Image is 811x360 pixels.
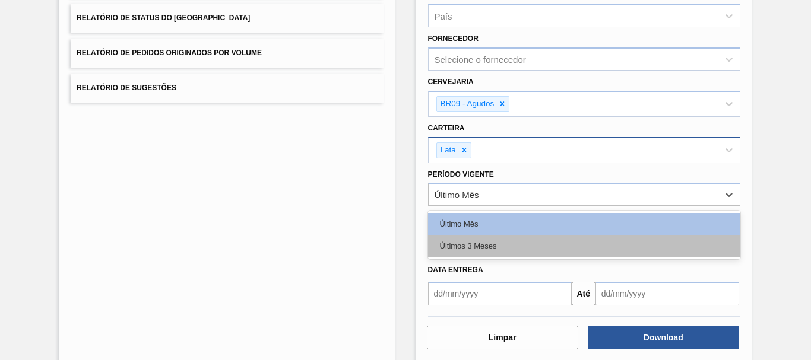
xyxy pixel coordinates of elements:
div: Lata [437,143,458,158]
label: Cervejaria [428,78,474,86]
div: Último Mês [435,190,479,200]
span: Relatório de Sugestões [77,84,176,92]
label: Fornecedor [428,34,479,43]
input: dd/mm/yyyy [595,282,739,305]
div: Últimos 3 Meses [428,235,740,257]
button: Limpar [427,326,578,349]
label: Período Vigente [428,170,494,179]
button: Download [588,326,739,349]
span: Relatório de Pedidos Originados por Volume [77,49,262,57]
div: País [435,11,452,21]
div: BR09 - Agudos [437,97,496,111]
div: Selecione o fornecedor [435,55,526,65]
button: Até [572,282,595,305]
input: dd/mm/yyyy [428,282,572,305]
button: Relatório de Status do [GEOGRAPHIC_DATA] [71,4,383,33]
span: Data entrega [428,266,483,274]
button: Relatório de Pedidos Originados por Volume [71,39,383,68]
label: Carteira [428,124,465,132]
span: Relatório de Status do [GEOGRAPHIC_DATA] [77,14,250,22]
button: Relatório de Sugestões [71,74,383,103]
div: Último Mês [428,213,740,235]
